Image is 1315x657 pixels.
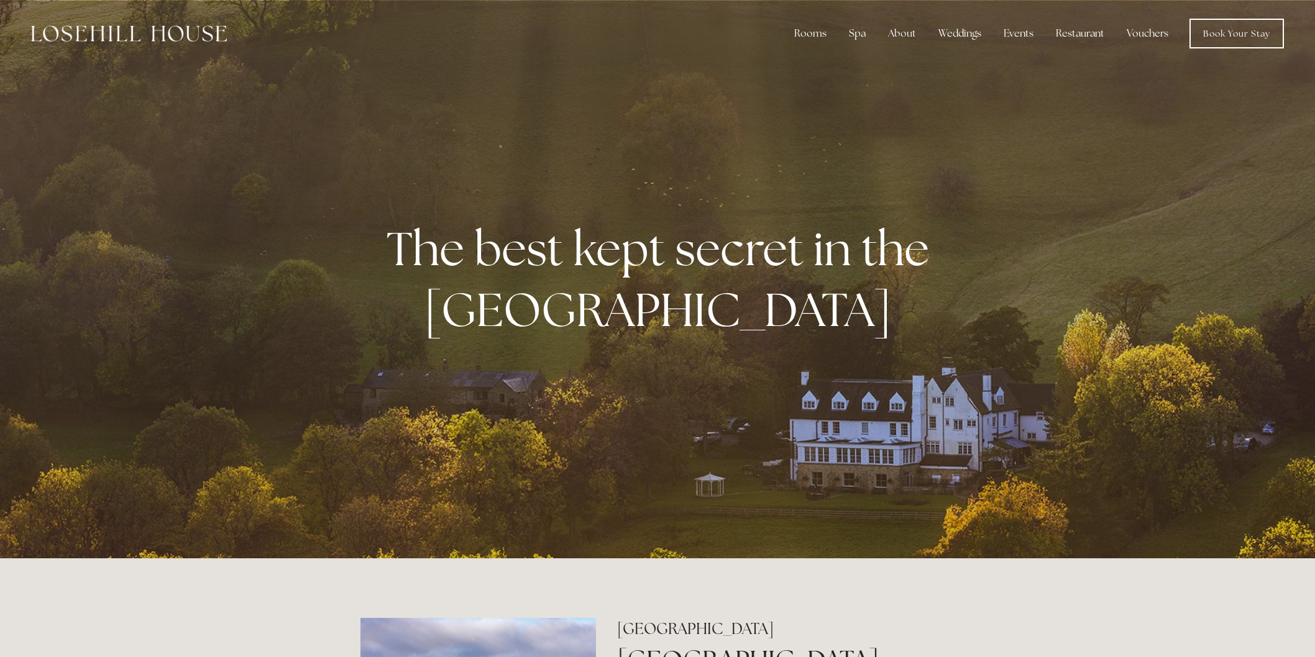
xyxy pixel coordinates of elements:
[387,218,939,340] strong: The best kept secret in the [GEOGRAPHIC_DATA]
[1046,21,1114,46] div: Restaurant
[994,21,1043,46] div: Events
[784,21,836,46] div: Rooms
[617,618,955,640] h2: [GEOGRAPHIC_DATA]
[1189,19,1284,48] a: Book Your Stay
[839,21,876,46] div: Spa
[1117,21,1178,46] a: Vouchers
[928,21,991,46] div: Weddings
[31,25,227,42] img: Losehill House
[878,21,926,46] div: About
